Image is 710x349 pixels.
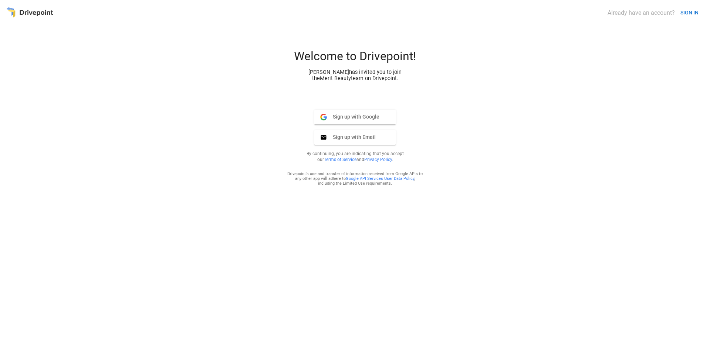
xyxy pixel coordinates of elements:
[324,157,356,162] a: Terms of Service
[327,113,379,120] span: Sign up with Google
[364,157,392,162] a: Privacy Policy
[314,110,396,124] button: Sign up with Google
[302,69,408,82] div: [PERSON_NAME] has invited you to join the Merit Beauty team on Drivepoint.
[677,6,701,20] button: SIGN IN
[297,151,413,162] p: By continuing, you are indicating that you accept our and .
[608,9,675,16] div: Already have an account?
[314,130,396,145] button: Sign up with Email
[327,134,376,140] span: Sign up with Email
[346,176,414,181] a: Google API Services User Data Policy
[287,171,423,186] div: Drivepoint's use and transfer of information received from Google APIs to any other app will adhe...
[266,49,444,69] div: Welcome to Drivepoint!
